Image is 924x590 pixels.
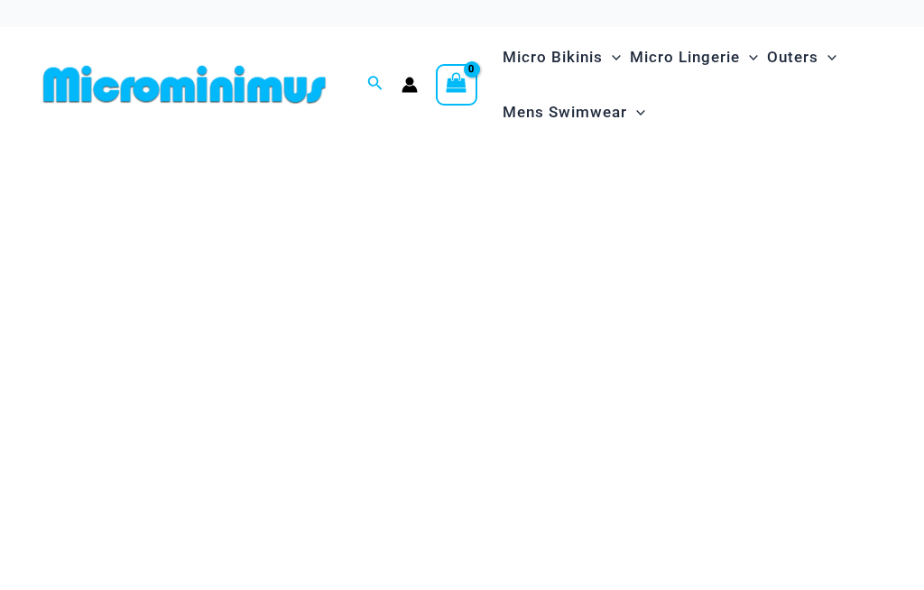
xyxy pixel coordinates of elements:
[625,30,762,85] a: Micro LingerieMenu ToggleMenu Toggle
[767,34,818,80] span: Outers
[402,77,418,93] a: Account icon link
[498,85,650,140] a: Mens SwimwearMenu ToggleMenu Toggle
[436,64,477,106] a: View Shopping Cart, empty
[630,34,740,80] span: Micro Lingerie
[603,34,621,80] span: Menu Toggle
[495,27,888,143] nav: Site Navigation
[627,89,645,135] span: Menu Toggle
[367,73,383,96] a: Search icon link
[498,30,625,85] a: Micro BikinisMenu ToggleMenu Toggle
[503,89,627,135] span: Mens Swimwear
[740,34,758,80] span: Menu Toggle
[503,34,603,80] span: Micro Bikinis
[818,34,836,80] span: Menu Toggle
[762,30,841,85] a: OutersMenu ToggleMenu Toggle
[36,64,333,105] img: MM SHOP LOGO FLAT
